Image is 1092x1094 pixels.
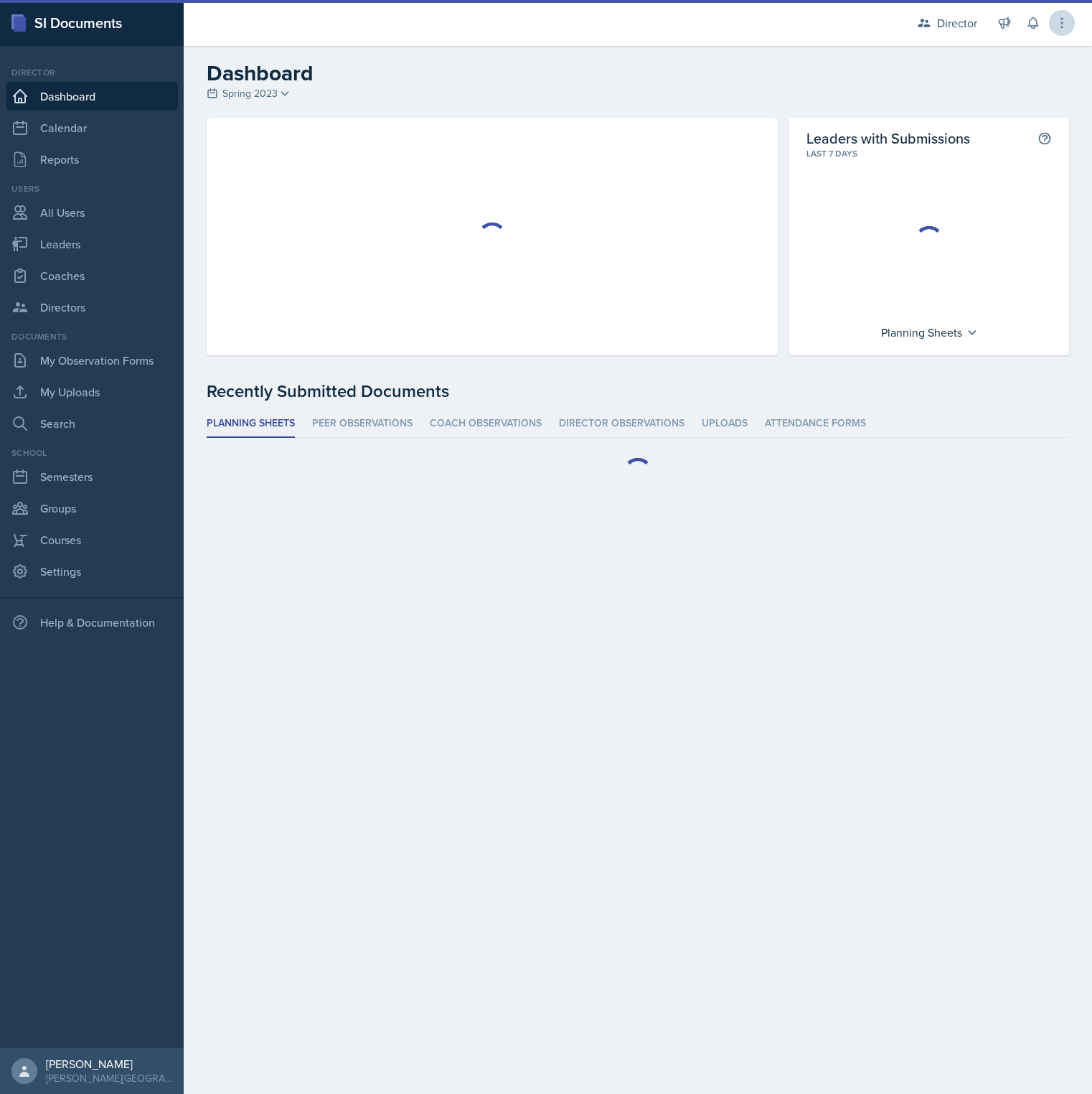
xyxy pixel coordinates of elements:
[207,410,295,438] li: Planning Sheets
[6,608,178,637] div: Help & Documentation
[806,147,1052,160] div: Last 7 days
[207,378,1069,404] div: Recently Submitted Documents
[6,293,178,322] a: Directors
[6,447,178,459] div: School
[6,330,178,343] div: Documents
[6,525,178,554] a: Courses
[46,1071,172,1085] div: [PERSON_NAME][GEOGRAPHIC_DATA]
[6,145,178,174] a: Reports
[765,410,866,438] li: Attendance Forms
[937,14,977,32] div: Director
[6,557,178,586] a: Settings
[6,409,178,438] a: Search
[222,86,278,101] span: Spring 2023
[702,410,748,438] li: Uploads
[6,230,178,258] a: Leaders
[6,346,178,375] a: My Observation Forms
[6,261,178,290] a: Coaches
[6,66,178,79] div: Director
[46,1057,172,1071] div: [PERSON_NAME]
[6,182,178,195] div: Users
[6,378,178,406] a: My Uploads
[6,82,178,111] a: Dashboard
[874,321,985,344] div: Planning Sheets
[559,410,684,438] li: Director Observations
[6,198,178,227] a: All Users
[430,410,542,438] li: Coach Observations
[806,129,970,147] h2: Leaders with Submissions
[312,410,413,438] li: Peer Observations
[6,494,178,523] a: Groups
[207,60,1069,86] h2: Dashboard
[6,113,178,142] a: Calendar
[6,462,178,491] a: Semesters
